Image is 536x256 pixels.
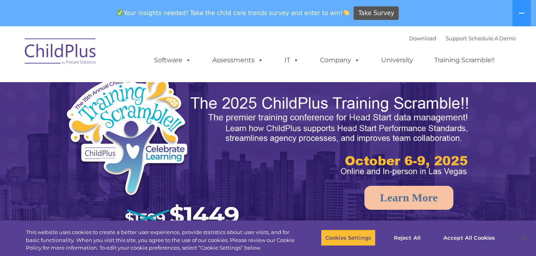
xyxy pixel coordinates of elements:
[312,52,368,68] a: Company
[111,85,145,91] span: Phone number
[21,33,101,73] img: ChildPlus by Procare Solutions
[354,6,399,20] a: Take Survey
[358,6,394,20] span: Take Survey
[446,35,467,41] a: Support
[26,228,295,252] div: This website uses cookies to create a better user experience, provide statistics about user visit...
[373,52,421,68] a: University
[343,10,349,16] img: 👏
[439,229,499,246] button: Accept All Cookies
[382,229,432,246] button: Reject All
[117,10,123,16] img: ✅
[409,35,516,41] font: |
[204,52,271,68] a: Assessments
[114,5,353,21] span: Your insights needed! Take the child care trends survey and enter to win!
[514,229,532,246] button: Close
[111,53,135,59] span: Last name
[409,35,436,41] a: Download
[146,52,199,68] a: Software
[277,52,307,68] a: IT
[364,186,453,210] a: Learn More
[426,52,502,68] a: Training Scramble!!
[469,35,516,41] a: Schedule A Demo
[321,229,376,246] button: Cookies Settings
